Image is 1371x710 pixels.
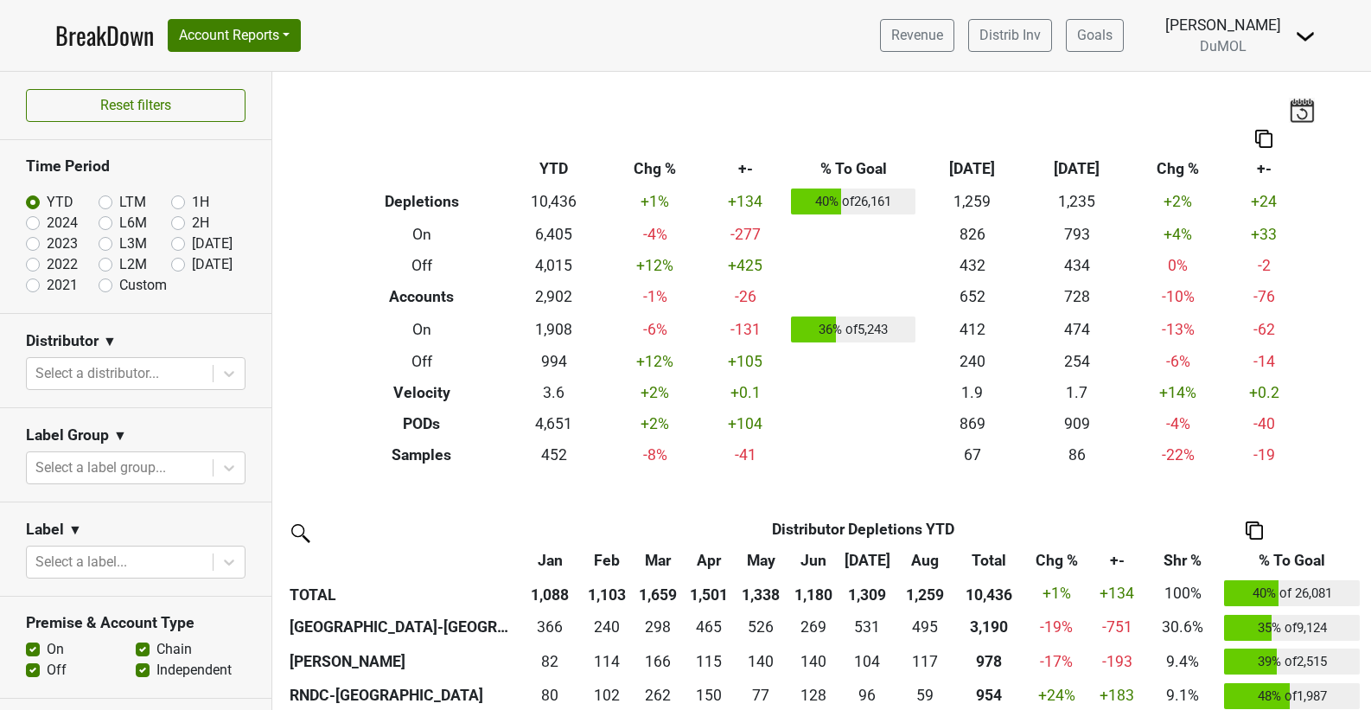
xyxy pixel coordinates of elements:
td: -40 [1227,408,1301,439]
td: 297.8 [632,611,684,645]
th: [PERSON_NAME] [285,644,519,679]
td: +134 [704,185,787,220]
div: [PERSON_NAME] [1165,14,1281,36]
th: 1,259 [896,576,953,611]
th: 1,501 [684,576,734,611]
th: 1,309 [838,576,896,611]
th: Total: activate to sort column ascending [953,545,1024,576]
td: 728 [1024,281,1129,312]
th: May: activate to sort column ascending [734,545,788,576]
th: % To Goal [787,154,920,185]
label: L3M [119,233,147,254]
label: L6M [119,213,147,233]
td: -17 % [1024,644,1089,679]
th: Chg % [1129,154,1227,185]
td: 9.4% [1145,644,1221,679]
label: L2M [119,254,147,275]
label: Chain [156,639,192,660]
th: [DATE] [1024,154,1129,185]
td: 4,015 [501,250,606,281]
td: 6,405 [501,219,606,250]
th: +- [1227,154,1301,185]
td: +2 % [606,408,704,439]
th: On [342,219,502,250]
div: 531 [842,616,892,638]
div: 114 [586,650,628,673]
div: 102 [586,684,628,707]
span: ▼ [113,425,127,446]
td: +14 % [1129,378,1227,409]
img: Copy to clipboard [1246,521,1263,540]
th: Samples [342,439,502,470]
div: -751 [1093,616,1141,638]
td: 869 [920,408,1024,439]
td: 1.7 [1024,378,1129,409]
td: +0.2 [1227,378,1301,409]
td: 452 [501,439,606,470]
th: [DATE] [920,154,1024,185]
td: -6 % [606,312,704,347]
td: +2 % [606,378,704,409]
th: 1,338 [734,576,788,611]
div: 77 [737,684,783,707]
label: Independent [156,660,232,681]
div: 59 [901,684,949,707]
td: 30.6% [1145,611,1221,645]
td: +4 % [1129,219,1227,250]
td: 434 [1024,250,1129,281]
th: Aug: activate to sort column ascending [896,545,953,576]
div: 140 [792,650,833,673]
td: +2 % [1129,185,1227,220]
label: [DATE] [192,233,233,254]
td: 365.7 [519,611,582,645]
td: -131 [704,312,787,347]
td: 474 [1024,312,1129,347]
h3: Label [26,521,64,539]
td: 86 [1024,439,1129,470]
a: Goals [1066,19,1124,52]
td: +0.1 [704,378,787,409]
td: 909 [1024,408,1129,439]
div: 82 [523,650,577,673]
td: -6 % [1129,347,1227,378]
td: +425 [704,250,787,281]
td: 0 % [1129,250,1227,281]
div: 978 [957,650,1020,673]
img: Dropdown Menu [1295,26,1316,47]
td: -2 [1227,250,1301,281]
td: +12 % [606,347,704,378]
div: +183 [1093,684,1141,707]
h3: Label Group [26,426,109,445]
div: 104 [842,650,892,673]
div: 96 [842,684,892,707]
div: 128 [792,684,833,707]
td: 254 [1024,347,1129,378]
td: -14 [1227,347,1301,378]
span: ▼ [103,331,117,352]
td: 525.665 [734,611,788,645]
th: Mar: activate to sort column ascending [632,545,684,576]
th: Accounts [342,281,502,312]
td: 432 [920,250,1024,281]
td: -19 % [1024,611,1089,645]
td: 826 [920,219,1024,250]
div: 366 [523,616,577,638]
td: 1,259 [920,185,1024,220]
div: -193 [1093,650,1141,673]
td: 2,902 [501,281,606,312]
th: 1,659 [632,576,684,611]
th: PODs [342,408,502,439]
th: Jun: activate to sort column ascending [788,545,839,576]
div: 269 [792,616,833,638]
td: -4 % [1129,408,1227,439]
td: +24 [1227,185,1301,220]
div: 240 [586,616,628,638]
td: -8 % [606,439,704,470]
td: 412 [920,312,1024,347]
th: 10,436 [953,576,1024,611]
div: 3,190 [957,616,1020,638]
th: TOTAL [285,576,519,611]
td: 114.666 [684,644,734,679]
td: 4,651 [501,408,606,439]
td: 3.6 [501,378,606,409]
